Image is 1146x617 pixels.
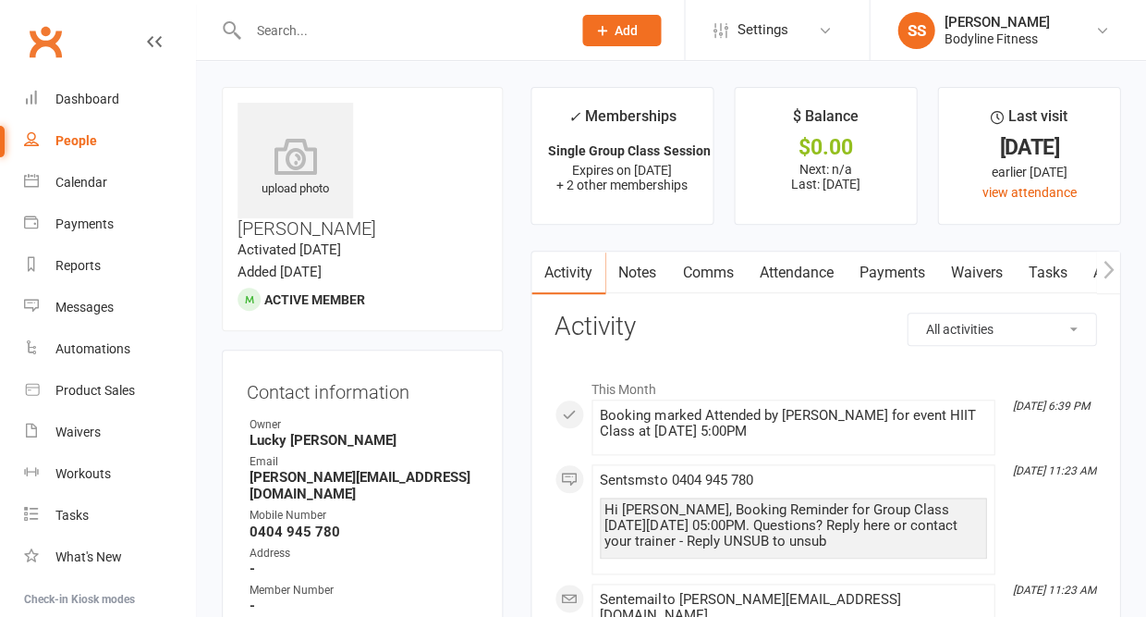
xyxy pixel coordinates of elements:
div: Booking marked Attended by [PERSON_NAME] for event HIIT Class at [DATE] 5:00PM [600,408,986,439]
div: Reports [55,258,101,273]
a: Waivers [24,412,195,453]
a: Dashboard [24,79,195,120]
h3: [PERSON_NAME] [238,103,487,239]
div: Member Number [250,582,478,599]
li: This Month [555,370,1096,400]
a: Calendar [24,162,195,204]
div: Product Sales [55,383,135,398]
div: Dashboard [55,92,119,106]
a: Payments [846,252,937,294]
h3: Activity [555,313,1096,341]
strong: 0404 945 780 [250,524,478,540]
a: Reports [24,245,195,287]
i: [DATE] 11:23 AM [1012,584,1095,597]
a: Messages [24,287,195,328]
strong: Single Group Class Session [548,143,710,158]
span: Expires on [DATE] [572,163,672,178]
a: Workouts [24,453,195,495]
a: Comms [669,252,746,294]
div: Email [250,453,478,471]
strong: Lucky [PERSON_NAME] [250,432,478,449]
time: Activated [DATE] [238,241,341,258]
time: Added [DATE] [238,264,322,280]
a: view attendance [981,185,1076,200]
div: Messages [55,300,114,315]
div: [PERSON_NAME] [944,14,1049,31]
a: Payments [24,204,195,245]
div: Tasks [55,508,89,523]
a: Waivers [937,252,1015,294]
a: People [24,120,195,162]
div: earlier [DATE] [955,162,1103,182]
button: Add [582,15,661,46]
h3: Contact information [247,375,478,402]
strong: - [250,598,478,614]
div: Payments [55,216,114,231]
a: Tasks [1015,252,1079,294]
div: upload photo [238,138,353,199]
a: Activity [531,252,605,294]
span: Sent sms to 0404 945 780 [600,472,752,488]
div: Memberships [567,105,676,139]
strong: [PERSON_NAME][EMAIL_ADDRESS][DOMAIN_NAME] [250,469,478,502]
div: Calendar [55,175,107,190]
div: Waivers [55,425,101,439]
span: Add [615,23,638,38]
i: [DATE] 6:39 PM [1012,400,1089,413]
div: Hi [PERSON_NAME], Booking Reminder for Group Class [DATE][DATE] 05:00PM. Questions? Reply here or... [604,502,981,549]
span: + 2 other memberships [556,178,688,192]
input: Search... [242,18,558,43]
p: Next: n/a Last: [DATE] [751,162,899,191]
a: Tasks [24,495,195,537]
div: Owner [250,416,478,434]
a: Attendance [746,252,846,294]
div: Address [250,545,478,562]
div: Mobile Number [250,507,478,524]
div: [DATE] [955,138,1103,157]
span: Settings [737,9,787,51]
a: Notes [605,252,669,294]
div: SS [897,12,934,49]
a: Product Sales [24,370,195,412]
strong: - [250,561,478,577]
a: Clubworx [22,19,68,65]
div: What's New [55,549,122,564]
div: $ Balance [792,105,858,138]
div: Automations [55,341,130,356]
div: People [55,133,97,148]
div: Last visit [991,105,1067,138]
div: $0.00 [751,138,899,157]
a: What's New [24,537,195,578]
i: ✓ [567,108,579,126]
i: [DATE] 11:23 AM [1012,464,1095,477]
div: Workouts [55,466,111,481]
div: Bodyline Fitness [944,31,1049,47]
a: Automations [24,328,195,370]
span: Active member [264,291,365,306]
